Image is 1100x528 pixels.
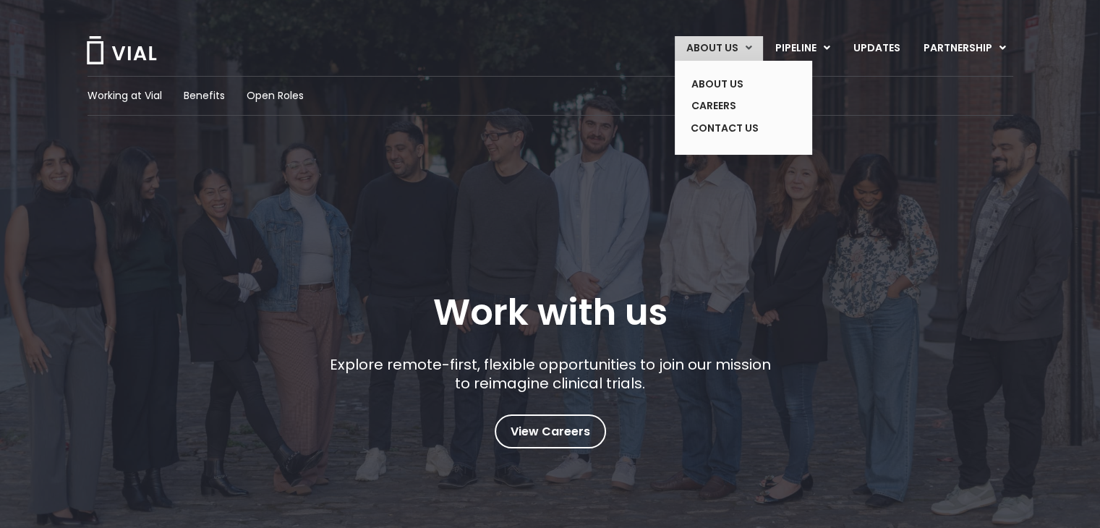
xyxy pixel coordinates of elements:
a: Open Roles [247,88,304,103]
a: ABOUT USMenu Toggle [675,36,763,61]
a: UPDATES [842,36,911,61]
a: Benefits [184,88,225,103]
a: Working at Vial [88,88,162,103]
a: PARTNERSHIPMenu Toggle [912,36,1018,61]
a: ABOUT US [680,73,785,95]
p: Explore remote-first, flexible opportunities to join our mission to reimagine clinical trials. [324,355,776,393]
img: Vial Logo [85,36,158,64]
span: View Careers [511,422,590,441]
a: CAREERS [680,95,785,117]
a: PIPELINEMenu Toggle [764,36,841,61]
a: CONTACT US [680,117,785,140]
h1: Work with us [433,291,668,333]
a: View Careers [495,414,606,448]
